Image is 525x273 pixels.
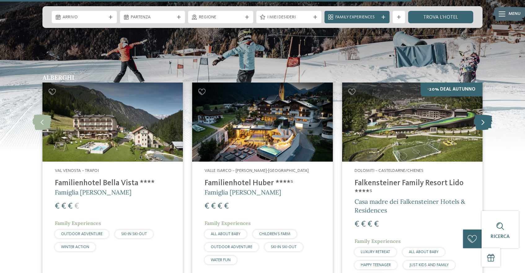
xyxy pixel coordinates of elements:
span: € [355,220,359,228]
span: Valle Isarco – [PERSON_NAME]-[GEOGRAPHIC_DATA] [205,168,309,173]
span: Family Experiences [205,220,251,226]
span: € [374,220,379,228]
h4: Falkensteiner Family Resort Lido ****ˢ [355,179,470,197]
span: Famiglia [PERSON_NAME] [205,188,281,196]
span: Ricerca [491,234,510,239]
span: Casa madre dei Falkensteiner Hotels & Residences [355,198,465,214]
span: Famiglia [PERSON_NAME] [55,188,131,196]
span: ALL ABOUT BABY [211,232,240,236]
span: OUTDOOR ADVENTURE [61,232,103,236]
a: trova l’hotel [408,11,473,23]
span: CHILDREN’S FARM [259,232,290,236]
h4: Familienhotel Bella Vista **** [55,179,170,188]
img: Hotel sulle piste da sci per bambini: divertimento senza confini [342,83,483,162]
span: € [361,220,366,228]
span: Regione [199,14,242,20]
span: Family Experiences [335,14,379,20]
span: Dolomiti – Casteldarne/Chienes [355,168,423,173]
span: ALL ABOUT BABY [409,250,439,254]
img: Hotel sulle piste da sci per bambini: divertimento senza confini [192,83,333,162]
span: Alberghi [42,74,74,81]
span: JUST KIDS AND FAMILY [409,263,449,267]
span: € [205,202,209,210]
h4: Familienhotel Huber ****ˢ [205,179,320,188]
span: € [224,202,229,210]
span: SKI-IN SKI-OUT [121,232,147,236]
span: Partenza [131,14,174,20]
span: I miei desideri [267,14,311,20]
span: WATER FUN [211,258,231,262]
span: OUTDOOR ADVENTURE [211,245,252,249]
span: € [74,202,79,210]
span: LUXURY RETREAT [361,250,390,254]
span: € [55,202,60,210]
span: € [68,202,73,210]
span: Family Experiences [355,238,401,244]
span: HAPPY TEENAGER [361,263,391,267]
span: € [218,202,222,210]
span: € [368,220,372,228]
span: Family Experiences [55,220,101,226]
span: € [211,202,216,210]
span: Val Venosta – Trafoi [55,168,99,173]
span: Arrivo [63,14,106,20]
span: SKI-IN SKI-OUT [271,245,297,249]
img: Hotel sulle piste da sci per bambini: divertimento senza confini [42,83,183,162]
span: WINTER ACTION [61,245,89,249]
span: € [61,202,66,210]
